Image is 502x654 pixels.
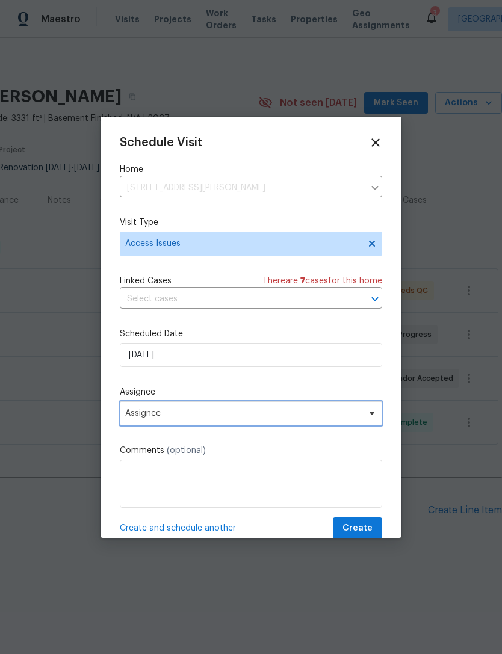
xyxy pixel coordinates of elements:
input: Select cases [120,290,349,309]
span: Assignee [125,409,361,418]
span: Linked Cases [120,275,172,287]
span: 7 [300,277,305,285]
label: Visit Type [120,217,382,229]
input: Enter in an address [120,179,364,197]
label: Assignee [120,386,382,398]
span: Schedule Visit [120,137,202,149]
input: M/D/YYYY [120,343,382,367]
label: Scheduled Date [120,328,382,340]
span: There are case s for this home [262,275,382,287]
label: Home [120,164,382,176]
button: Open [367,291,383,307]
label: Comments [120,445,382,457]
span: Close [369,136,382,149]
button: Create [333,517,382,540]
span: Access Issues [125,238,359,250]
span: (optional) [167,446,206,455]
span: Create [342,521,373,536]
span: Create and schedule another [120,522,236,534]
